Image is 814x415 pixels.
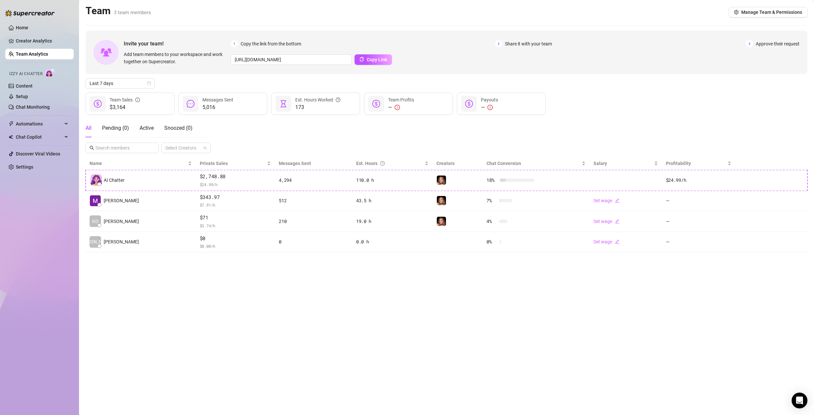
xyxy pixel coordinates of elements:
[104,218,139,225] span: [PERSON_NAME]
[147,81,151,85] span: calendar
[295,96,340,103] div: Est. Hours Worked
[200,173,271,180] span: $2,748.88
[437,217,446,226] img: Mochi
[666,177,731,184] div: $24.99 /h
[279,177,348,184] div: 4,294
[9,71,42,77] span: Izzy AI Chatter
[486,218,497,225] span: 4 %
[104,238,139,245] span: [PERSON_NAME]
[90,160,187,167] span: Name
[356,218,429,225] div: 19.0 h
[662,232,735,253] td: —
[356,177,429,184] div: 110.0 h
[279,218,348,225] div: 210
[5,10,55,16] img: logo-BBDzfeDw.svg
[741,10,802,15] span: Manage Team & Permissions
[200,161,228,166] span: Private Sales
[593,161,607,166] span: Salary
[86,5,151,17] h2: Team
[86,157,196,170] th: Name
[16,151,60,156] a: Discover Viral Videos
[662,211,735,232] td: —
[388,103,414,111] div: —
[45,68,55,78] img: AI Chatter
[104,177,124,184] span: AI Chatter
[16,51,48,57] a: Team Analytics
[336,96,340,103] span: question-circle
[200,235,271,242] span: $0
[593,198,619,203] a: Set wageedit
[140,125,154,131] span: Active
[200,202,271,208] span: $ 7.91 /h
[356,197,429,204] div: 43.5 h
[16,132,63,142] span: Chat Copilot
[102,124,129,132] div: Pending ( 0 )
[388,97,414,102] span: Team Profits
[279,161,311,166] span: Messages Sent
[124,51,228,65] span: Add team members to your workspace and work together on Supercreator.
[395,105,400,110] span: exclamation-circle
[666,161,691,166] span: Profitability
[615,239,619,244] span: edit
[486,238,497,245] span: 0 %
[16,36,68,46] a: Creator Analytics
[110,96,140,103] div: Team Sales
[114,10,151,15] span: 3 team members
[481,97,498,102] span: Payouts
[356,160,423,167] div: Est. Hours
[356,238,429,245] div: 0.0 h
[279,238,348,245] div: 0
[78,238,113,245] span: [PERSON_NAME]
[16,94,28,99] a: Setup
[202,103,233,111] span: 5,016
[16,25,28,30] a: Home
[295,103,340,111] span: 173
[437,176,446,185] img: Mochi
[487,105,493,110] span: exclamation-circle
[95,144,149,152] input: Search members
[734,10,739,14] span: setting
[16,164,33,170] a: Settings
[16,119,63,129] span: Automations
[164,125,193,131] span: Snoozed ( 0 )
[9,135,13,139] img: Chat Copilot
[124,40,231,48] span: Invite your team!
[465,100,473,108] span: dollar-circle
[662,191,735,211] td: —
[110,103,140,111] span: $3,164
[359,57,364,62] span: copy
[367,57,387,62] span: Copy Link
[380,160,385,167] span: question-circle
[16,104,50,110] a: Chat Monitoring
[593,219,619,224] a: Set wageedit
[792,393,807,408] div: Open Intercom Messenger
[372,100,380,108] span: dollar-circle
[16,83,33,89] a: Content
[187,100,195,108] span: message
[505,40,552,47] span: Share it with your team
[104,197,139,204] span: [PERSON_NAME]
[200,214,271,222] span: $71
[746,40,753,47] span: 3
[90,195,101,206] img: Melty Mochi
[92,218,98,225] span: KO
[231,40,238,47] span: 1
[200,243,271,249] span: $ 0.00 /h
[90,146,94,150] span: search
[135,96,140,103] span: info-circle
[200,193,271,201] span: $343.97
[729,7,807,17] button: Manage Team & Permissions
[279,197,348,204] div: 512
[615,198,619,203] span: edit
[486,197,497,204] span: 7 %
[433,157,483,170] th: Creators
[486,161,521,166] span: Chat Conversion
[200,222,271,229] span: $ 3.74 /h
[94,100,102,108] span: dollar-circle
[9,121,14,126] span: thunderbolt
[200,181,271,188] span: $ 24.99 /h
[486,177,497,184] span: 18 %
[615,219,619,224] span: edit
[437,196,446,205] img: Mochi
[91,174,102,186] img: izzy-ai-chatter-avatar-DDCN_rTZ.svg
